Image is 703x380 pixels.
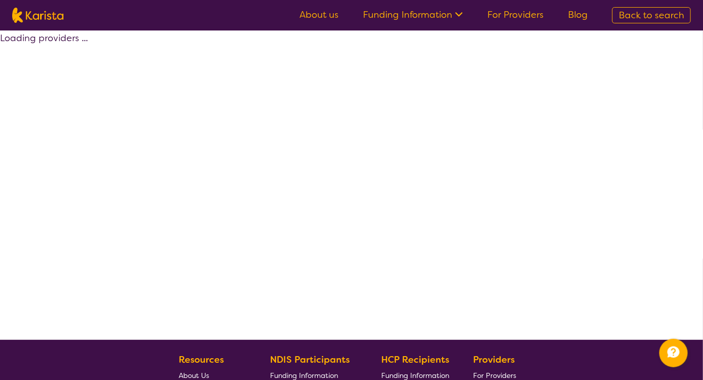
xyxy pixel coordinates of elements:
[12,8,63,23] img: Karista logo
[271,371,339,380] span: Funding Information
[299,9,339,21] a: About us
[473,371,516,380] span: For Providers
[381,354,449,366] b: HCP Recipients
[487,9,544,21] a: For Providers
[363,9,463,21] a: Funding Information
[179,354,224,366] b: Resources
[473,354,515,366] b: Providers
[568,9,588,21] a: Blog
[179,371,209,380] span: About Us
[612,7,691,23] a: Back to search
[659,339,688,367] button: Channel Menu
[619,9,684,21] span: Back to search
[271,354,350,366] b: NDIS Participants
[381,371,449,380] span: Funding Information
